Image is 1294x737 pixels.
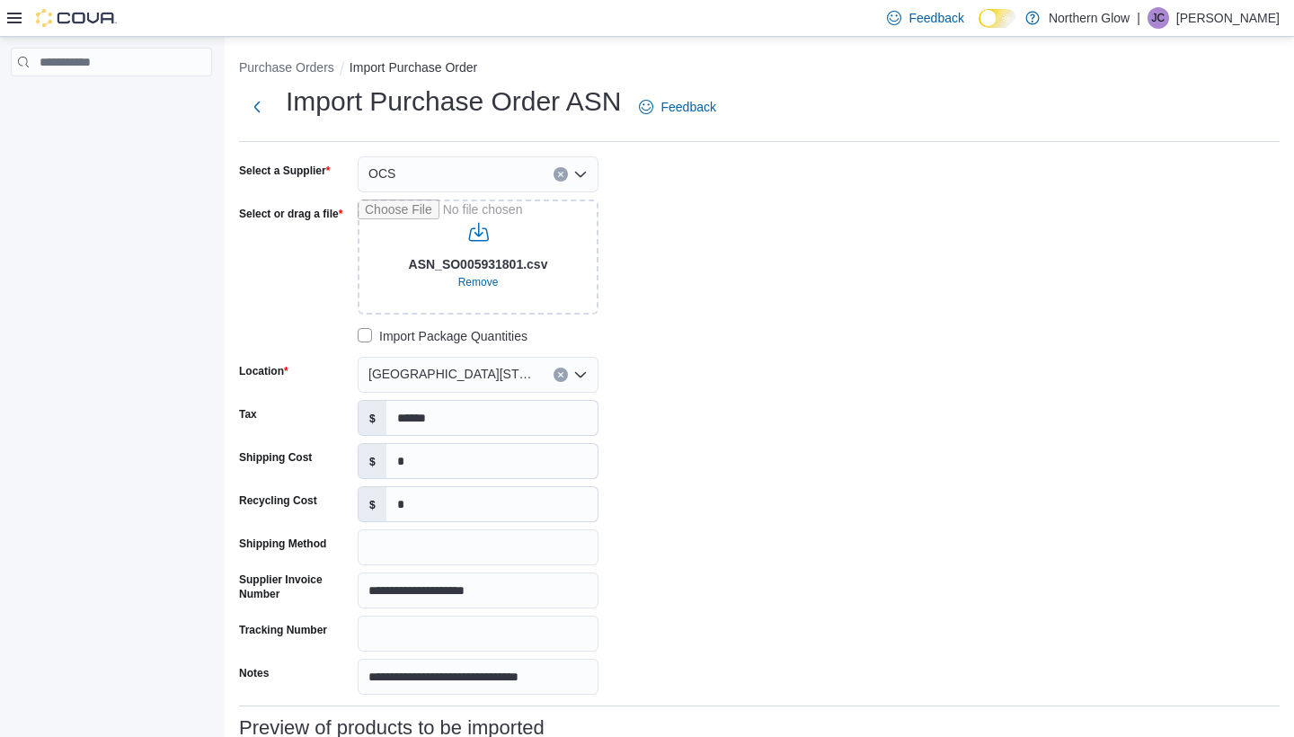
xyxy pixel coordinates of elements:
[368,363,536,385] span: [GEOGRAPHIC_DATA][STREET_ADDRESS]
[239,364,288,378] label: Location
[1049,7,1130,29] p: Northern Glow
[239,450,312,465] label: Shipping Cost
[573,167,588,182] button: Open list of options
[239,164,330,178] label: Select a Supplier
[1152,7,1165,29] span: JC
[358,200,598,315] input: Use aria labels when no actual label is in use
[908,9,963,27] span: Feedback
[359,487,386,521] label: $
[458,275,499,289] span: Remove
[239,58,1280,80] nav: An example of EuiBreadcrumbs
[239,207,342,221] label: Select or drag a file
[660,98,715,116] span: Feedback
[239,666,269,680] label: Notes
[239,537,326,551] label: Shipping Method
[632,89,722,125] a: Feedback
[358,325,527,347] label: Import Package Quantities
[239,407,257,422] label: Tax
[1176,7,1280,29] p: [PERSON_NAME]
[1137,7,1140,29] p: |
[573,368,588,382] button: Open list of options
[11,80,212,123] nav: Complex example
[554,167,568,182] button: Clear input
[239,493,317,508] label: Recycling Cost
[368,163,395,184] span: OCS
[36,9,117,27] img: Cova
[239,89,275,125] button: Next
[239,60,334,75] button: Purchase Orders
[359,401,386,435] label: $
[554,368,568,382] button: Clear input
[1148,7,1169,29] div: Jesse Cettina
[350,60,477,75] button: Import Purchase Order
[239,573,350,601] label: Supplier Invoice Number
[979,28,979,29] span: Dark Mode
[359,444,386,478] label: $
[451,271,506,293] button: Clear selected files
[286,84,621,120] h1: Import Purchase Order ASN
[239,623,327,637] label: Tracking Number
[979,9,1016,28] input: Dark Mode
